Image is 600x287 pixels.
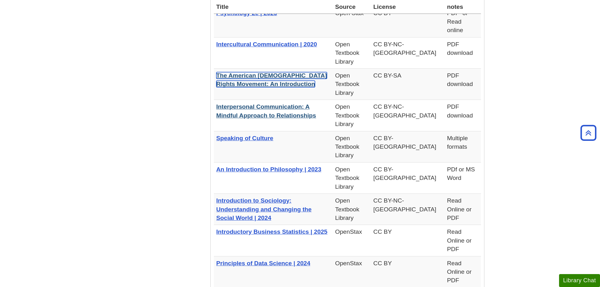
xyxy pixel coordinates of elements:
td: Open Textbook Library [333,37,371,68]
td: PDF or Read online [444,6,481,37]
td: PDF download [444,69,481,100]
a: Principles of Data Science | 2024 [216,260,311,267]
td: Open Textbook Library [333,131,371,162]
td: CC BY-NC-[GEOGRAPHIC_DATA] [371,194,444,225]
a: The American [DEMOGRAPHIC_DATA] Rights Movement: An Introduction [216,72,327,87]
a: Interpersonal Communication: A Mindful Approach to Relationships [216,103,316,118]
td: Read Online or PDF [444,194,481,225]
a: Introduction to Sociology: Understanding and Changing the Social World | 2024 [216,197,312,221]
td: CC BY-[GEOGRAPHIC_DATA] [371,162,444,193]
td: Open Textbook Library [333,69,371,100]
td: Multiple formats [444,131,481,162]
a: An Introduction to Philosophy | 2023 [216,166,322,173]
td: Open Textbook Library [333,194,371,225]
td: Open Textbook Library [333,162,371,193]
td: Open Textbook Library [333,100,371,131]
td: CC BY-SA [371,69,444,100]
td: PDf or MS Word [444,162,481,193]
td: PDF download [444,100,481,131]
a: Back to Top [578,129,598,137]
td: CC BY-NC-[GEOGRAPHIC_DATA] [371,100,444,131]
button: Library Chat [559,274,600,287]
td: CC BY [371,225,444,256]
a: Introductory Business Statistics | 2025 [216,228,328,235]
a: Intercultural Communication | 2020 [216,41,317,48]
td: PDF download [444,37,481,68]
td: CC BY-[GEOGRAPHIC_DATA] [371,131,444,162]
td: OpenStax [333,225,371,256]
td: CC BY [371,6,444,37]
td: Read Online or PDF [444,225,481,256]
td: CC BY-NC-[GEOGRAPHIC_DATA] [371,37,444,68]
td: Open Stax [333,6,371,37]
a: Psychology 2e | 2025 [216,10,277,16]
a: Speaking of Culture [216,135,273,141]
